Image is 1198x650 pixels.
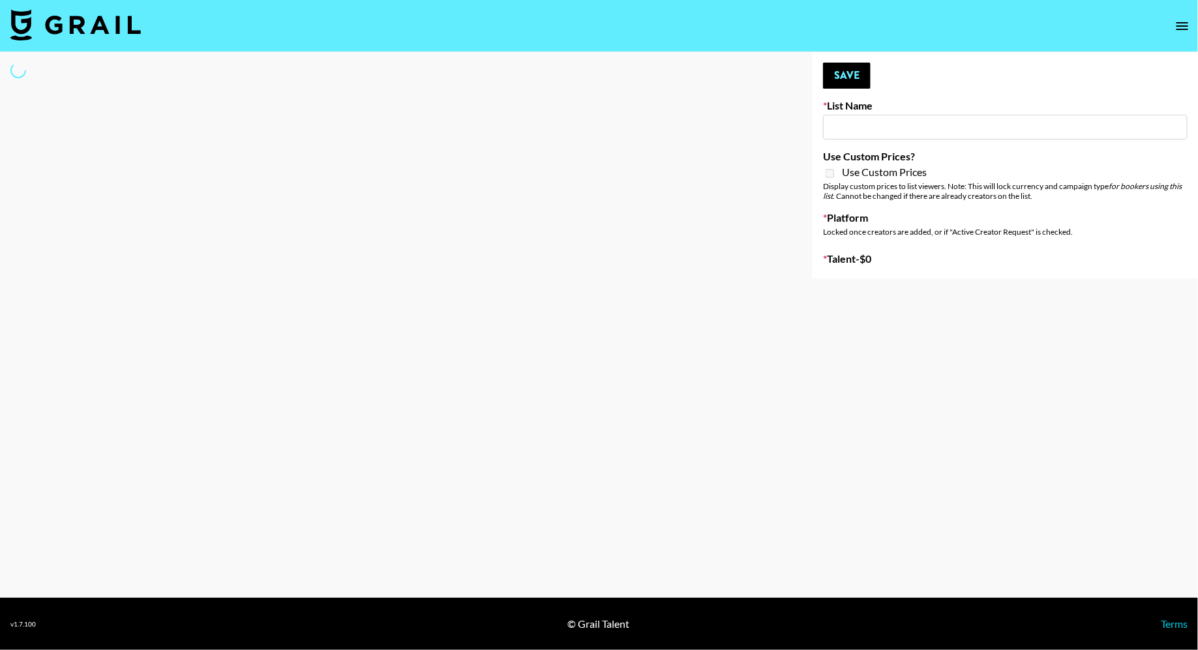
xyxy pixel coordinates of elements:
img: Grail Talent [10,9,141,40]
button: Save [823,63,871,89]
span: Use Custom Prices [842,166,927,179]
em: for bookers using this list [823,181,1182,201]
a: Terms [1161,617,1188,630]
button: open drawer [1169,13,1195,39]
label: Talent - $ 0 [823,252,1188,265]
div: Locked once creators are added, or if "Active Creator Request" is checked. [823,227,1188,237]
label: Use Custom Prices? [823,150,1188,163]
label: List Name [823,99,1188,112]
div: Display custom prices to list viewers. Note: This will lock currency and campaign type . Cannot b... [823,181,1188,201]
label: Platform [823,211,1188,224]
div: v 1.7.100 [10,620,36,628]
div: © Grail Talent [567,617,629,630]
